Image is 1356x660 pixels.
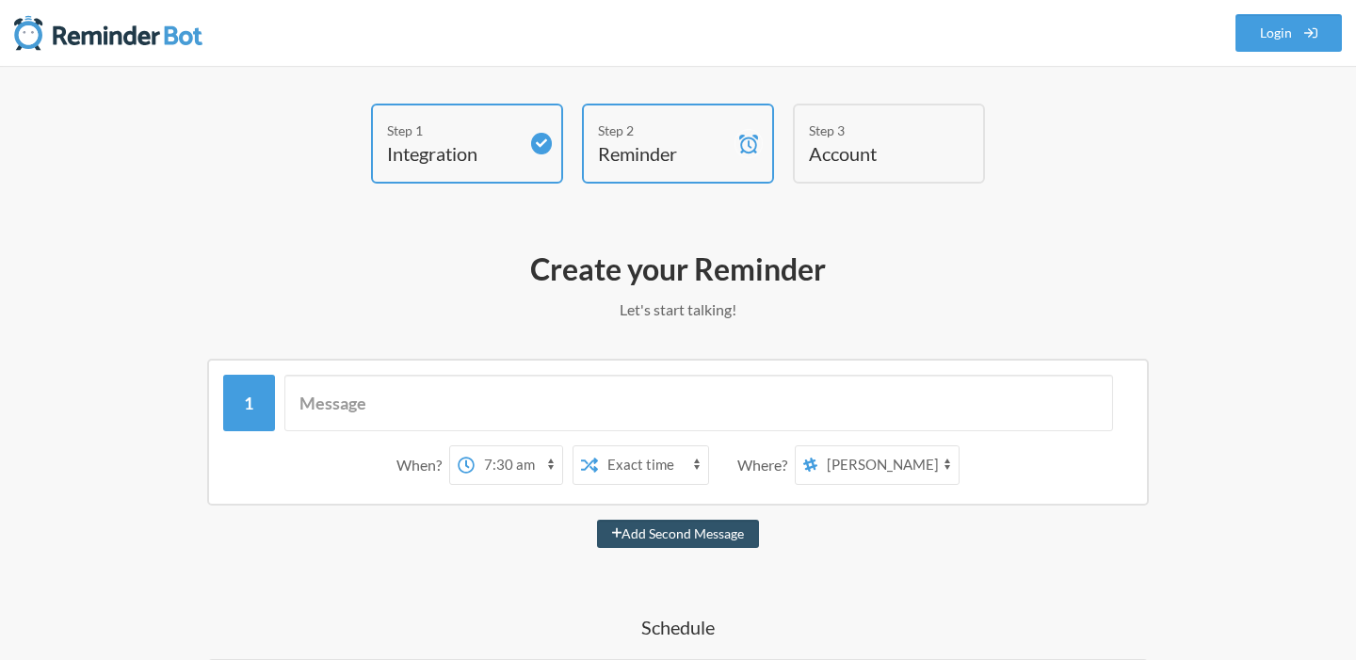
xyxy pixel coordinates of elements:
[132,614,1224,640] h4: Schedule
[387,140,519,167] h4: Integration
[737,445,795,485] div: Where?
[132,250,1224,289] h2: Create your Reminder
[387,121,519,140] div: Step 1
[1235,14,1343,52] a: Login
[809,140,941,167] h4: Account
[396,445,449,485] div: When?
[132,298,1224,321] p: Let's start talking!
[809,121,941,140] div: Step 3
[14,14,202,52] img: Reminder Bot
[597,520,760,548] button: Add Second Message
[284,375,1114,431] input: Message
[598,121,730,140] div: Step 2
[598,140,730,167] h4: Reminder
